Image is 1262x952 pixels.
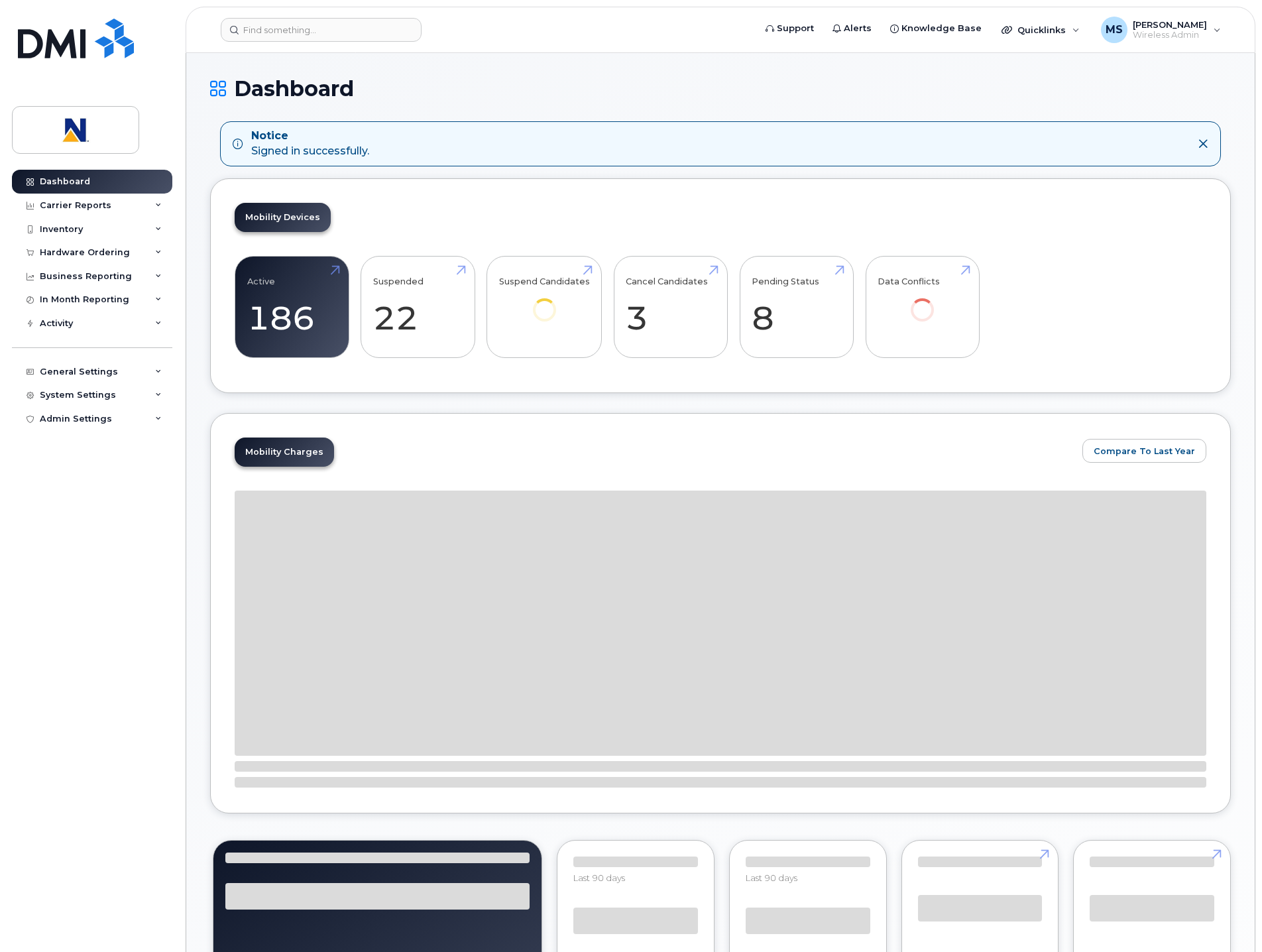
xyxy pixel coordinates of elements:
a: Cancel Candidates 3 [626,263,715,351]
span: Last 90 days [573,872,625,883]
a: Mobility Charges [235,438,334,467]
a: Pending Status 8 [752,263,841,351]
a: Data Conflicts [878,263,967,339]
a: Active 186 [247,263,337,351]
strong: Notice [251,129,369,144]
a: Suspend Candidates [499,263,590,339]
a: Suspended 22 [373,263,463,351]
button: Compare To Last Year [1082,439,1206,463]
span: Compare To Last Year [1094,445,1195,457]
a: Mobility Devices [235,203,331,232]
h1: Dashboard [210,77,1231,100]
div: Signed in successfully. [251,129,369,159]
span: Last 90 days [746,872,797,883]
